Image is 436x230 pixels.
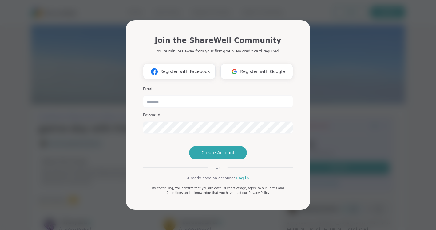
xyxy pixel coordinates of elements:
h1: Join the ShareWell Community [155,35,281,46]
button: Register with Google [220,64,293,79]
span: or [208,164,228,171]
p: You're minutes away from your first group. No credit card required. [156,48,280,54]
img: ShareWell Logomark [228,66,240,77]
button: Register with Facebook [143,64,216,79]
span: Create Account [201,150,235,156]
img: ShareWell Logomark [149,66,160,77]
h3: Email [143,86,293,92]
a: Terms and Conditions [166,186,284,194]
span: Already have an account? [187,175,235,181]
a: Log in [236,175,249,181]
button: Create Account [189,146,247,159]
a: Privacy Policy [248,191,269,194]
span: By continuing, you confirm that you are over 18 years of age, agree to our [152,186,267,190]
span: Register with Google [240,68,285,75]
h3: Password [143,113,293,118]
span: Register with Facebook [160,68,210,75]
span: and acknowledge that you have read our [184,191,247,194]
